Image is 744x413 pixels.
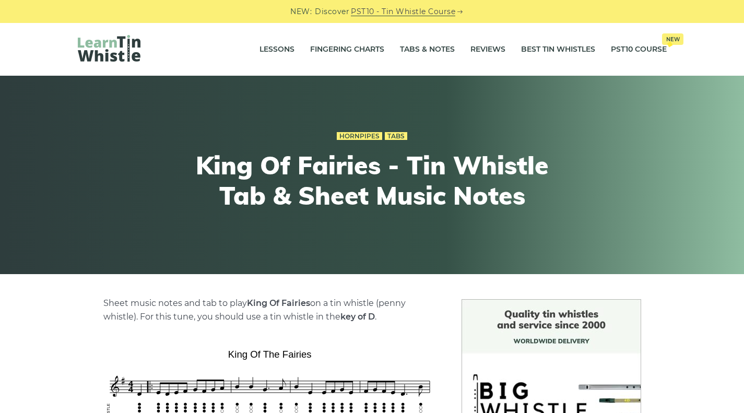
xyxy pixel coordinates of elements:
[103,297,436,324] p: Sheet music notes and tab to play on a tin whistle (penny whistle). For this tune, you should use...
[611,37,667,63] a: PST10 CourseNew
[247,298,310,308] strong: King Of Fairies
[521,37,595,63] a: Best Tin Whistles
[400,37,455,63] a: Tabs & Notes
[259,37,294,63] a: Lessons
[662,33,683,45] span: New
[337,132,382,140] a: Hornpipes
[385,132,407,140] a: Tabs
[470,37,505,63] a: Reviews
[310,37,384,63] a: Fingering Charts
[78,35,140,62] img: LearnTinWhistle.com
[180,150,564,210] h1: King Of Fairies - Tin Whistle Tab & Sheet Music Notes
[340,312,375,322] strong: key of D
